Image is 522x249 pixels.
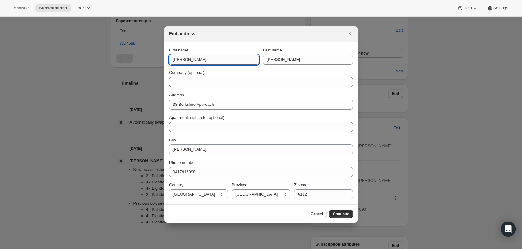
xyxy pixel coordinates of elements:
[311,212,323,217] span: Cancel
[72,4,95,12] button: Tools
[169,160,196,165] span: Phone number
[169,183,183,187] span: Country
[294,183,310,187] span: Zip code
[329,210,353,218] button: Continue
[232,183,248,187] span: Province
[10,4,34,12] button: Analytics
[169,70,204,75] span: Company (optional)
[345,29,354,38] button: Close
[14,6,30,11] span: Analytics
[333,212,349,217] span: Continue
[463,6,472,11] span: Help
[76,6,85,11] span: Tools
[483,4,512,12] button: Settings
[307,210,327,218] button: Cancel
[453,4,482,12] button: Help
[39,6,67,11] span: Subscriptions
[493,6,508,11] span: Settings
[169,31,195,37] h2: Edit address
[169,138,176,142] span: City
[501,222,516,237] div: Open Intercom Messenger
[169,115,224,120] span: Apartment, suite, etc (optional)
[263,48,282,52] span: Last name
[35,4,71,12] button: Subscriptions
[169,93,184,97] span: Address
[169,48,188,52] span: First name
